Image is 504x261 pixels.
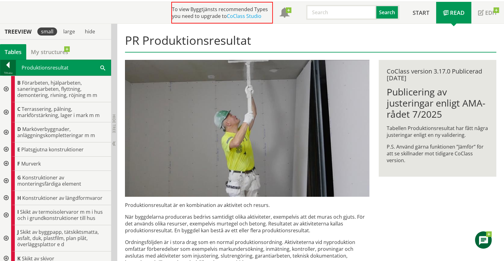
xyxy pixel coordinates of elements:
a: CoClass Studio [227,13,261,19]
span: Read [450,9,464,16]
span: Förarbeten, hjälparbeten, saneringsarbeten, flyttning, demontering, rivning, röjning m m [17,79,97,99]
span: E [17,146,20,153]
a: Start [406,2,436,23]
span: Start [413,9,429,16]
span: Hide tree [111,114,117,133]
span: F [17,160,20,167]
h1: PR Produktionsresultat [125,33,496,53]
span: Edit [485,9,497,16]
p: P.S. Använd gärna funktionen ”Jämför” för att se skillnader mot tidigare CoClass version. [387,143,488,164]
span: Konstruktioner av monteringsfärdiga element [17,174,81,187]
span: C [17,106,20,112]
div: Produktionsresultat [16,60,111,75]
div: hide [81,27,99,36]
span: Terrassering, pålning, markförstärkning, lager i mark m m [17,106,100,119]
p: Produktionsresultat är en kombination av aktivitet och resurs. [125,202,369,208]
a: Read [436,2,471,23]
span: Skikt av byggpapp, tätskiktsmatta, asfalt, duk, plastfilm, plan plåt, överläggsplattor e d [17,229,99,248]
span: G [17,174,21,181]
span: Notifications [280,8,289,18]
span: Konstruktioner av längdformvaror [22,195,102,201]
span: Marköverbyggnader, anläggningskompletteringar m m [17,126,95,139]
span: I [17,208,19,215]
div: Tillbaka [0,70,16,75]
div: small [37,27,57,36]
span: Sök i tabellen [100,64,105,71]
p: När byggdelarna produceras bedrivs samtidigt olika aktiviteter, exempelvis att det muras och gjut... [125,213,369,234]
span: Skikt av termoisolervaror m m i hus och i grundkonstruktioner till hus [17,208,103,221]
p: Tabellen Produktionsresultat har fått några justeringar enligt en ny validering. [387,125,488,138]
span: H [17,195,21,201]
img: pr-tabellen-spackling-tak-3.jpg [125,60,369,197]
div: large [60,27,79,36]
span: J [17,229,19,235]
span: B [17,79,21,86]
span: Murverk [21,160,41,167]
div: Treeview [1,28,35,35]
button: Search [376,5,399,20]
span: Platsgjutna konstruktioner [21,146,84,153]
a: My structures [26,44,73,60]
a: Edit [471,2,504,23]
input: Search [306,5,376,20]
div: To view Byggtjänsts recommended Types you need to upgrade to [171,2,273,23]
h1: Publicering av justeringar enligt AMA-rådet 7/2025 [387,86,488,120]
span: D [17,126,21,133]
div: CoClass version 3.17.0 Publicerad [DATE] [387,68,488,82]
